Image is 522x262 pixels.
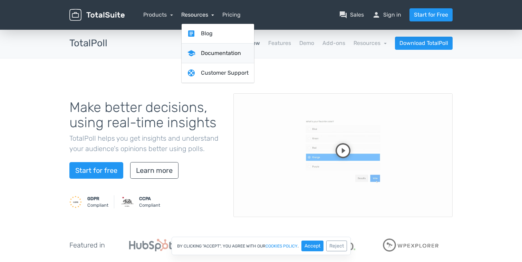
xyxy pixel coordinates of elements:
[372,11,380,19] span: person
[301,241,323,251] button: Accept
[69,133,223,154] p: TotalPoll helps you get insights and understand your audience's opinions better using polls.
[121,196,134,208] img: CCPA
[182,24,254,44] a: articleBlog
[69,162,123,179] a: Start for free
[265,244,298,248] a: cookies policy
[409,8,453,21] a: Start for Free
[339,11,347,19] span: question_answer
[322,39,345,47] a: Add-ons
[222,11,241,19] a: Pricing
[187,69,195,77] span: support
[299,39,314,47] a: Demo
[187,49,195,57] span: school
[69,9,125,21] img: TotalSuite for WordPress
[326,241,347,251] button: Reject
[130,162,178,179] a: Learn more
[268,39,291,47] a: Features
[181,11,214,18] a: Resources
[339,11,364,19] a: question_answerSales
[139,195,160,208] small: Compliant
[143,11,173,18] a: Products
[182,44,254,63] a: schoolDocumentation
[69,196,82,208] img: GDPR
[182,63,254,83] a: supportCustomer Support
[87,196,99,201] strong: GDPR
[87,195,108,208] small: Compliant
[372,11,401,19] a: personSign in
[139,196,151,201] strong: CCPA
[187,29,195,38] span: article
[69,38,107,49] h3: TotalPoll
[354,40,387,46] a: Resources
[172,237,351,255] div: By clicking "Accept", you agree with our .
[395,37,453,50] a: Download TotalPoll
[69,100,223,130] h1: Make better decisions, using real-time insights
